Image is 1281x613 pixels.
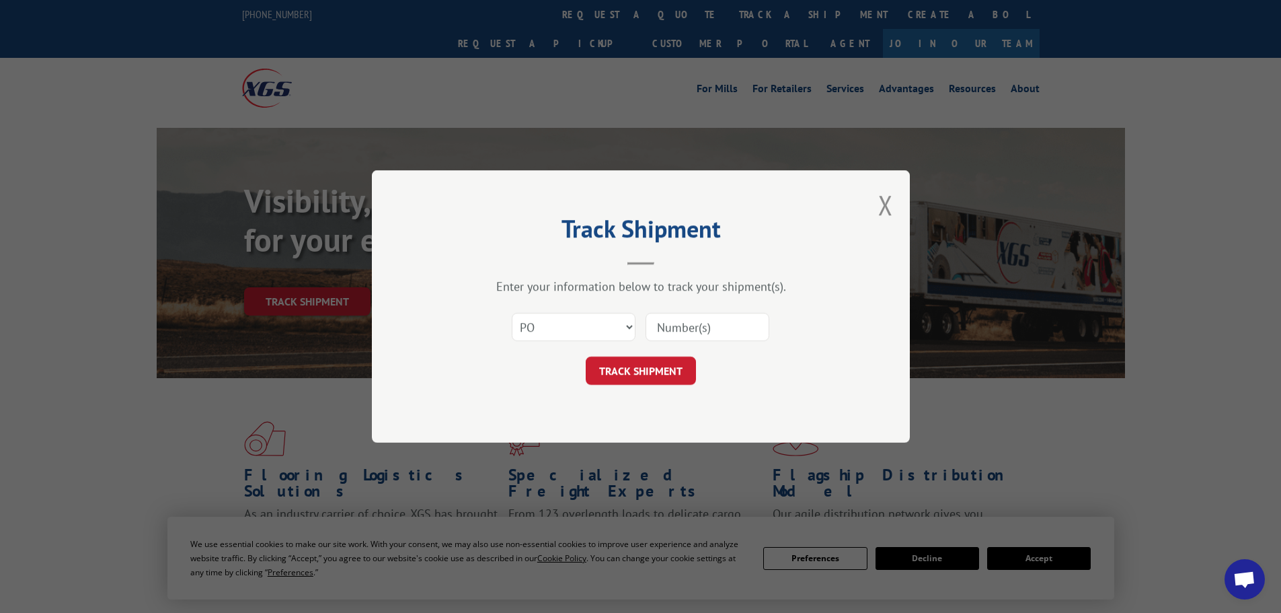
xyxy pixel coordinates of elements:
button: TRACK SHIPMENT [586,357,696,385]
h2: Track Shipment [439,219,843,245]
input: Number(s) [646,313,769,341]
div: Enter your information below to track your shipment(s). [439,279,843,294]
button: Close modal [878,187,893,223]
a: Open chat [1225,559,1265,600]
